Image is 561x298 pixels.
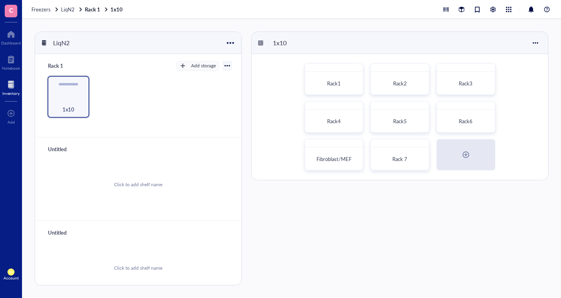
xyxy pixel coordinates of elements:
a: Inventory [2,78,20,96]
div: Inventory [2,91,20,96]
span: Rack1 [327,80,341,87]
a: Freezers [31,6,59,13]
div: LiqN2 [50,36,97,50]
span: Rack5 [393,117,407,125]
div: 1x10 [269,36,316,50]
a: Rack 11x10 [85,6,124,13]
div: Click to add shelf name [114,181,162,188]
span: Rack3 [459,80,473,87]
div: Dashboard [1,41,21,45]
div: Add storage [191,62,216,69]
span: Rack2 [393,80,407,87]
span: KH [9,270,13,274]
span: Rack6 [459,117,473,125]
span: 1x10 [63,105,74,114]
div: Rack 1 [44,60,92,71]
div: Click to add shelf name [114,265,162,272]
span: Rack4 [327,117,341,125]
button: Add storage [177,61,219,70]
div: Add [7,120,15,124]
span: C [9,5,13,15]
div: Notebook [2,66,20,70]
div: Untitled [44,227,92,238]
span: Fibroblast/MEF [316,155,351,163]
a: LiqN2 [61,6,83,13]
a: Dashboard [1,28,21,45]
a: Notebook [2,53,20,70]
span: Freezers [31,6,51,13]
div: Account [4,276,19,280]
span: LiqN2 [61,6,75,13]
div: Untitled [44,144,92,155]
span: Rack 7 [392,155,407,163]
